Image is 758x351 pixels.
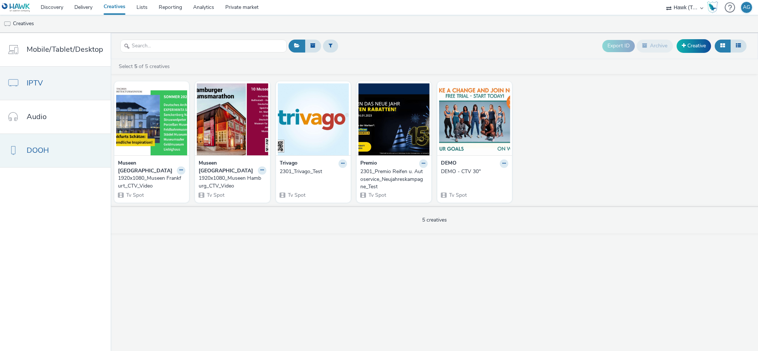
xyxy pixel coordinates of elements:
[707,1,718,13] img: Hawk Academy
[360,168,428,190] a: 2301_Premio Reifen u. Autoservice_Neujahreskampagne_Test
[358,83,429,155] img: 2301_Premio Reifen u. Autoservice_Neujahreskampagne_Test visual
[27,111,47,122] span: Audio
[368,192,386,199] span: Tv Spot
[118,175,185,190] a: 1920x1080_Museen Frankfurt_CTV_Video
[27,78,43,88] span: IPTV
[637,40,673,52] button: Archive
[197,83,268,155] img: 1920x1080_Museen Hamburg_CTV_Video visual
[27,44,103,55] span: Mobile/Tablet/Desktop
[278,83,349,155] img: 2301_Trivago_Test visual
[730,40,747,52] button: Table
[118,159,175,175] strong: Museen [GEOGRAPHIC_DATA]
[441,159,457,168] strong: DEMO
[677,39,711,53] a: Creative
[118,63,173,70] a: Select of 5 creatives
[448,192,467,199] span: Tv Spot
[280,168,347,175] a: 2301_Trivago_Test
[125,192,144,199] span: Tv Spot
[134,63,137,70] strong: 5
[118,175,182,190] div: 1920x1080_Museen Frankfurt_CTV_Video
[120,40,287,53] input: Search...
[199,175,266,190] a: 1920x1080_Museen Hamburg_CTV_Video
[199,159,256,175] strong: Museen [GEOGRAPHIC_DATA]
[715,40,731,52] button: Grid
[280,159,297,168] strong: Trivago
[280,168,344,175] div: 2301_Trivago_Test
[602,40,635,52] button: Export ID
[360,159,377,168] strong: Premio
[439,83,510,155] img: DEMO - CTV 30" visual
[441,168,505,175] div: DEMO - CTV 30"
[422,216,447,223] span: 5 creatives
[360,168,425,190] div: 2301_Premio Reifen u. Autoservice_Neujahreskampagne_Test
[287,192,306,199] span: Tv Spot
[199,175,263,190] div: 1920x1080_Museen Hamburg_CTV_Video
[27,145,49,156] span: DOOH
[743,2,750,13] div: AG
[116,83,187,155] img: 1920x1080_Museen Frankfurt_CTV_Video visual
[206,192,225,199] span: Tv Spot
[4,20,11,28] img: tv
[707,1,721,13] a: Hawk Academy
[2,3,30,12] img: undefined Logo
[441,168,508,175] a: DEMO - CTV 30"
